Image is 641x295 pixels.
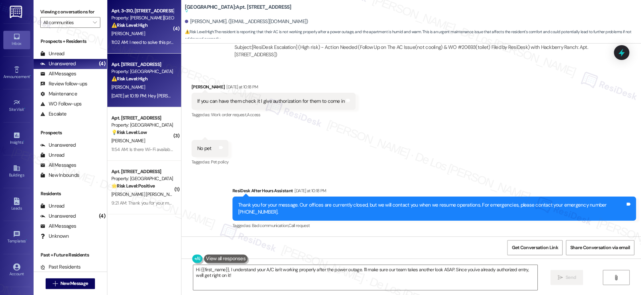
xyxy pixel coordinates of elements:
div: Unread [40,152,64,159]
div: Apt. 3~310, [STREET_ADDRESS] [111,7,173,14]
div: Apt. [STREET_ADDRESS] [111,115,173,122]
span: • [24,106,25,111]
div: [PERSON_NAME] [192,83,356,93]
div: ResiDesk After Hours Assistant [232,187,636,197]
div: Unknown [40,233,69,240]
div: Prospects + Residents [34,38,107,45]
div: All Messages [40,223,76,230]
a: Leads [3,196,30,214]
div: Tagged as: [192,110,356,120]
div: Unanswered [40,213,76,220]
div: Subject: [ResiDesk Escalation] (High risk) - Action Needed (Follow Up on The AC Issue(not cooling... [234,44,589,58]
strong: ⚠️ Risk Level: High [111,76,148,82]
i:  [93,20,97,25]
div: Apt. [STREET_ADDRESS] [111,168,173,175]
a: Site Visit • [3,97,30,115]
span: Work order request , [211,112,247,118]
a: Insights • [3,130,30,148]
div: All Messages [40,70,76,77]
div: Unanswered [40,60,76,67]
div: Residents [34,190,107,197]
div: Property: [PERSON_NAME][GEOGRAPHIC_DATA] Apartments [111,14,173,21]
div: Tagged as: [232,221,636,230]
span: [PERSON_NAME] [PERSON_NAME] [111,191,179,197]
div: All Messages [40,162,76,169]
span: Call request [288,223,310,228]
strong: 💡 Risk Level: Low [111,129,147,135]
span: Send [566,274,576,281]
b: [GEOGRAPHIC_DATA]: Apt. [STREET_ADDRESS] [185,4,291,15]
input: All communities [43,17,90,28]
div: WO Follow-ups [40,100,82,107]
div: Review follow-ups [40,80,87,87]
a: Account [3,261,30,279]
span: [PERSON_NAME] [111,30,145,36]
i:  [53,281,58,286]
div: Property: [GEOGRAPHIC_DATA] [111,122,173,129]
div: No pet [197,145,212,152]
a: Templates • [3,228,30,246]
div: Past Residents [40,264,81,271]
a: Inbox [3,31,30,49]
div: 11:02 AM: I need to solve this problem as soon as possible, miss, so that I can make the payment. [111,39,297,45]
div: Unanswered [40,142,76,149]
label: Viewing conversations for [40,7,100,17]
button: Share Conversation via email [566,240,634,255]
strong: ⚠️ Risk Level: High [111,22,148,28]
div: Past + Future Residents [34,251,107,259]
span: : The resident is reporting that their AC is not working properly after a power outage, and the a... [185,28,641,43]
span: Bad communication , [252,223,288,228]
div: Escalate [40,110,66,118]
div: Unread [40,50,64,57]
span: Get Conversation Link [512,244,558,251]
div: Unread [40,203,64,210]
strong: 🌟 Risk Level: Positive [111,183,155,189]
span: Access [247,112,260,118]
span: [PERSON_NAME] [111,84,145,90]
div: If you can have them check it I give authorization for them to come in [197,98,345,105]
div: Property: [GEOGRAPHIC_DATA] [111,175,173,182]
button: Get Conversation Link [507,240,562,255]
span: [PERSON_NAME] [111,138,145,144]
span: • [30,73,31,78]
div: [DATE] at 10:18 PM [225,83,258,90]
div: New Inbounds [40,172,79,179]
div: (4) [97,211,107,221]
span: • [23,139,24,144]
span: Share Conversation via email [570,244,630,251]
a: Buildings [3,162,30,180]
i:  [557,275,563,280]
div: 9:21 AM: Thank you for your message. Our offices are currently closed, but we will contact you wh... [111,200,503,206]
strong: ⚠️ Risk Level: High [185,29,214,34]
div: [DATE] at 10:18 PM [293,187,326,194]
span: Pet policy [211,159,229,165]
div: Property: [GEOGRAPHIC_DATA] [111,68,173,75]
span: New Message [60,280,88,287]
img: ResiDesk Logo [10,6,23,18]
div: Tagged as: [192,157,228,167]
div: Prospects [34,129,107,136]
span: • [26,238,27,242]
button: New Message [46,278,95,289]
div: Apt. [STREET_ADDRESS] [111,61,173,68]
button: Send [550,270,583,285]
div: (4) [97,59,107,69]
div: Maintenance [40,90,77,97]
div: Thank you for your message. Our offices are currently closed, but we will contact you when we res... [238,202,625,216]
i:  [613,275,619,280]
textarea: Hi {{first_name}}, I understand your A/C isn't working properly after the power outage. I'll make... [193,265,537,290]
div: [PERSON_NAME]. ([EMAIL_ADDRESS][DOMAIN_NAME]) [185,18,308,25]
div: 11:54 AM: Is there Wi-Fi available [111,146,173,152]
